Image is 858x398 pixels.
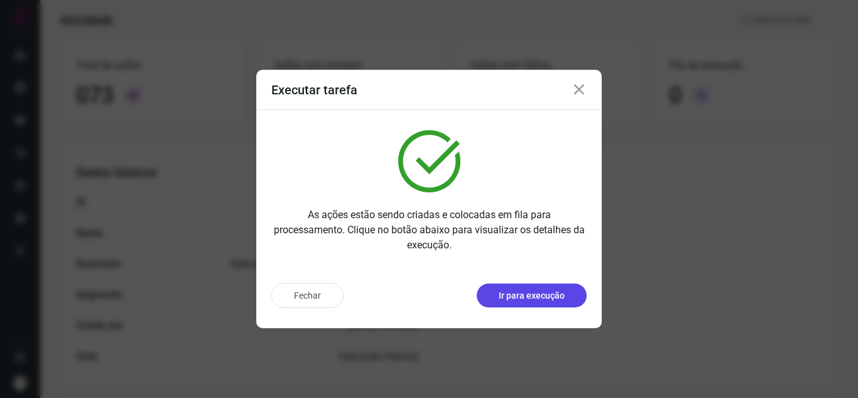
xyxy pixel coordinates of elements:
p: Ir para execução [499,289,565,302]
button: Ir para execução [477,284,587,307]
img: verified.svg [398,130,460,192]
h3: Executar tarefa [271,82,357,97]
p: As ações estão sendo criadas e colocadas em fila para processamento. Clique no botão abaixo para ... [271,207,587,253]
button: Fechar [271,283,344,308]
